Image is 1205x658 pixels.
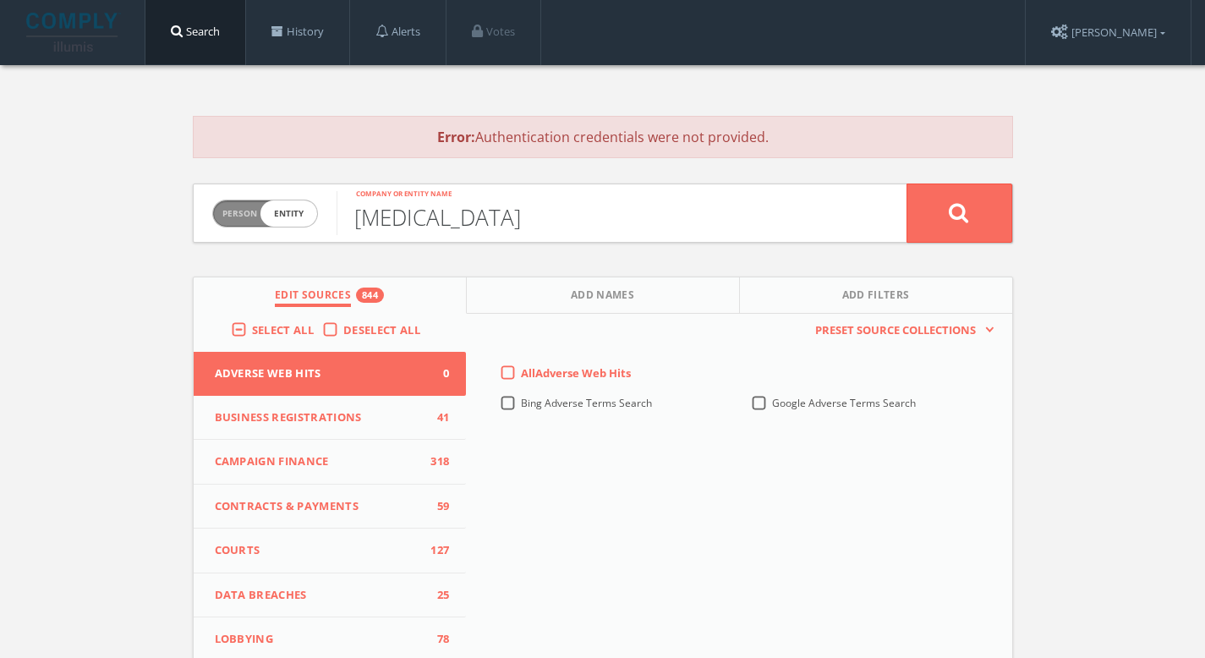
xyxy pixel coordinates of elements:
[740,277,1012,314] button: Add Filters
[260,200,317,227] span: entity
[215,498,424,515] span: Contracts & Payments
[222,207,257,220] span: Person
[275,288,351,307] span: Edit Sources
[194,277,467,314] button: Edit Sources844
[215,453,424,470] span: Campaign Finance
[772,396,916,410] span: Google Adverse Terms Search
[356,288,384,303] div: 844
[194,573,467,618] button: Data Breaches25
[215,365,424,382] span: Adverse Web Hits
[424,453,449,470] span: 318
[194,352,467,396] button: Adverse Web Hits0
[807,322,994,339] button: Preset Source Collections
[437,128,475,146] strong: Error:
[343,322,420,337] span: Deselect All
[194,485,467,529] button: Contracts & Payments59
[26,13,121,52] img: illumis
[424,587,449,604] span: 25
[215,409,424,426] span: Business Registrations
[424,365,449,382] span: 0
[842,288,910,307] span: Add Filters
[467,277,740,314] button: Add Names
[521,365,631,381] span: All Adverse Web Hits
[424,542,449,559] span: 127
[424,409,449,426] span: 41
[194,529,467,573] button: Courts127
[194,396,467,441] button: Business Registrations41
[193,116,1013,158] div: Authentication credentials were not provided.
[215,631,424,648] span: Lobbying
[194,440,467,485] button: Campaign Finance318
[424,631,449,648] span: 78
[521,396,652,410] span: Bing Adverse Terms Search
[807,322,984,339] span: Preset Source Collections
[252,322,314,337] span: Select All
[571,288,634,307] span: Add Names
[424,498,449,515] span: 59
[215,542,424,559] span: Courts
[215,587,424,604] span: Data Breaches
